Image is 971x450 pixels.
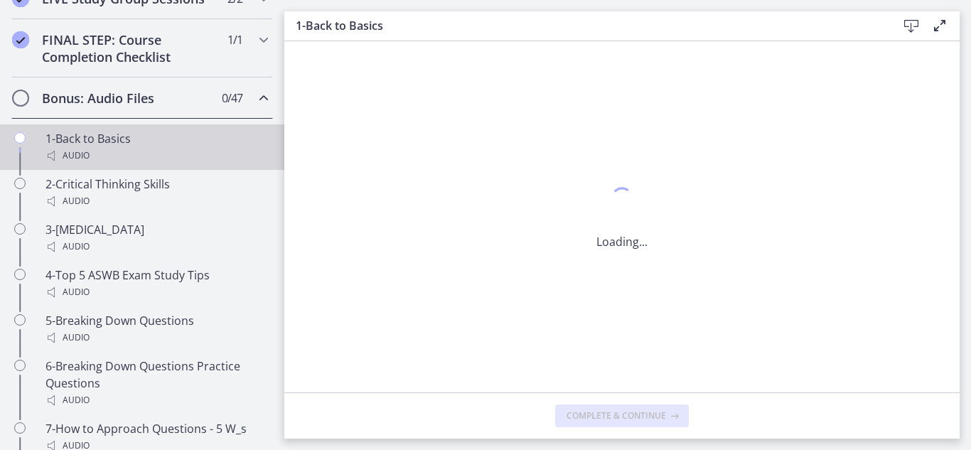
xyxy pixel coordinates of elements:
[222,90,242,107] span: 0 / 47
[45,193,267,210] div: Audio
[296,17,874,34] h3: 1-Back to Basics
[45,392,267,409] div: Audio
[596,233,648,250] p: Loading...
[45,284,267,301] div: Audio
[45,358,267,409] div: 6-Breaking Down Questions Practice Questions
[42,31,215,65] h2: FINAL STEP: Course Completion Checklist
[567,410,666,422] span: Complete & continue
[45,238,267,255] div: Audio
[45,130,267,164] div: 1-Back to Basics
[45,147,267,164] div: Audio
[45,329,267,346] div: Audio
[12,31,29,48] i: Completed
[45,221,267,255] div: 3-[MEDICAL_DATA]
[596,183,648,216] div: 1
[45,267,267,301] div: 4-Top 5 ASWB Exam Study Tips
[42,90,215,107] h2: Bonus: Audio Files
[45,312,267,346] div: 5-Breaking Down Questions
[45,176,267,210] div: 2-Critical Thinking Skills
[227,31,242,48] span: 1 / 1
[555,405,689,427] button: Complete & continue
